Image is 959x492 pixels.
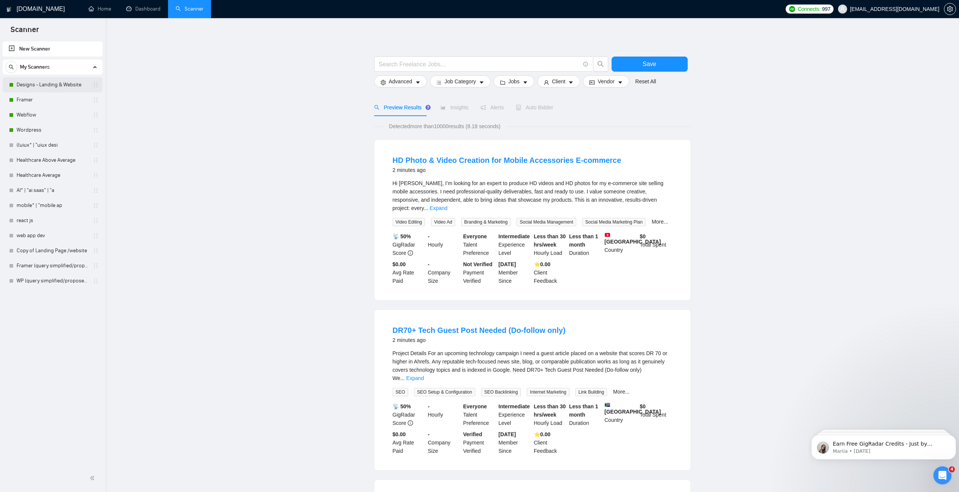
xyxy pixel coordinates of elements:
b: Intermediate [499,403,530,409]
span: holder [93,218,99,224]
div: 2 minutes ago [393,336,566,345]
button: settingAdvancedcaret-down [374,75,427,87]
span: notification [480,105,486,110]
span: double-left [90,474,97,482]
b: - [428,233,430,239]
span: SEO Backlinking [481,388,521,396]
div: Experience Level [497,232,532,257]
span: holder [93,157,99,163]
a: setting [944,6,956,12]
div: Tooltip anchor [425,104,431,111]
a: homeHome [89,6,111,12]
span: Hi [PERSON_NAME], I’m looking for an expert to produce HD videos and HD photos for my e-commerce ... [393,180,664,211]
span: holder [93,97,99,103]
span: Jobs [508,77,520,86]
b: ⭐️ 0.00 [534,431,551,437]
button: idcardVendorcaret-down [583,75,629,87]
div: Country [603,232,638,257]
span: Client [552,77,566,86]
span: Advanced [389,77,412,86]
span: Job Category [445,77,476,86]
div: Member Since [497,260,532,285]
div: Hourly Load [532,402,568,427]
span: idcard [589,80,595,85]
button: Save [612,57,688,72]
b: $ 0 [640,233,646,239]
span: holder [93,278,99,284]
span: holder [93,187,99,193]
span: holder [93,248,99,254]
b: Not Verified [463,261,493,267]
a: More... [613,389,630,395]
span: caret-down [479,80,484,85]
span: Preview Results [374,104,428,110]
div: Member Since [497,430,532,455]
div: Total Spent [638,402,674,427]
div: Company Size [426,260,462,285]
a: Framer [17,92,88,107]
span: caret-down [415,80,421,85]
div: Duration [567,402,603,427]
button: userClientcaret-down [537,75,580,87]
b: ⭐️ 0.00 [534,261,551,267]
iframe: Intercom notifications message [808,419,959,472]
a: Designs - Landing & Website [17,77,88,92]
span: Link Building [575,388,607,396]
span: SEO Setup & Configuration [414,388,475,396]
a: react js [17,213,88,228]
a: DR70+ Tech Guest Post Needed (Do-follow only) [393,326,566,334]
b: [GEOGRAPHIC_DATA] [604,402,661,415]
div: Talent Preference [462,232,497,257]
b: Everyone [463,403,487,409]
span: setting [381,80,386,85]
span: holder [93,202,99,208]
span: holder [93,142,99,148]
span: folder [500,80,505,85]
a: Copy of Landing Page /website [17,243,88,258]
span: ... [424,205,428,211]
img: 🇿🇦 [605,402,610,408]
div: Client Feedback [532,260,568,285]
div: Avg Rate Paid [391,430,427,455]
span: Connects: [798,5,820,13]
span: holder [93,263,99,269]
a: ((uiux* | "uiux desi [17,138,88,153]
span: info-circle [408,250,413,256]
div: 2 minutes ago [393,166,621,175]
div: Hourly Load [532,232,568,257]
span: Social Media Management [517,218,576,226]
span: holder [93,82,99,88]
span: Social Media Marketing Plan [582,218,645,226]
b: $ 0 [640,403,646,409]
a: web app dev [17,228,88,243]
span: search [593,61,608,67]
a: Expand [430,205,447,211]
b: 📡 50% [393,403,411,409]
span: Branding & Marketing [461,218,511,226]
b: $0.00 [393,431,406,437]
span: Auto Bidder [516,104,553,110]
img: upwork-logo.png [789,6,795,12]
b: - [428,403,430,409]
span: bars [436,80,442,85]
b: Intermediate [499,233,530,239]
b: Everyone [463,233,487,239]
a: WP (query simplified/proposed) [17,273,88,288]
span: user [840,6,845,12]
a: Expand [406,375,424,381]
button: folderJobscaret-down [494,75,534,87]
b: [GEOGRAPHIC_DATA] [604,232,661,245]
span: caret-down [523,80,528,85]
span: robot [516,105,521,110]
a: AI* | "ai saas" | "a [17,183,88,198]
button: setting [944,3,956,15]
span: My Scanners [20,60,50,75]
span: info-circle [408,420,413,426]
a: Webflow [17,107,88,123]
b: $0.00 [393,261,406,267]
